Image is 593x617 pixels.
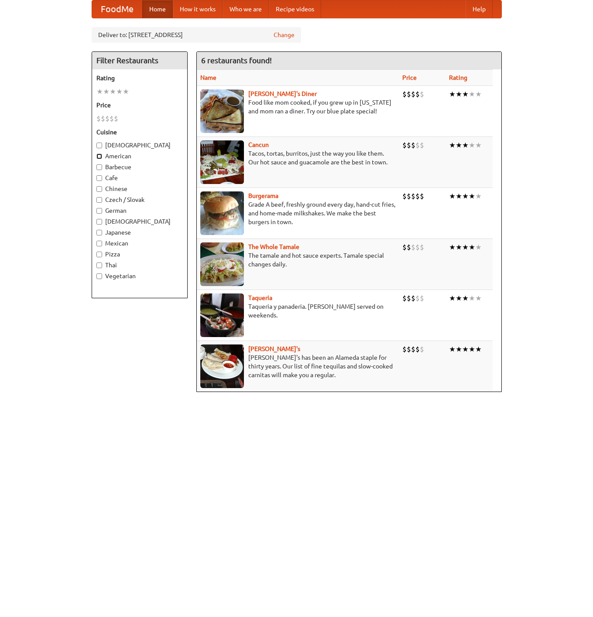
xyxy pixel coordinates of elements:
[248,192,278,199] a: Burgerama
[415,293,420,303] li: $
[96,143,102,148] input: [DEMOGRAPHIC_DATA]
[415,140,420,150] li: $
[96,128,183,136] h5: Cuisine
[200,98,395,116] p: Food like mom cooked, if you grew up in [US_STATE] and mom ran a diner. Try our blue plate special!
[462,344,469,354] li: ★
[248,294,272,301] a: Taqueria
[200,302,395,320] p: Taqueria y panaderia. [PERSON_NAME] served on weekends.
[475,293,482,303] li: ★
[269,0,321,18] a: Recipe videos
[96,87,103,96] li: ★
[415,242,420,252] li: $
[456,242,462,252] li: ★
[475,140,482,150] li: ★
[96,273,102,279] input: Vegetarian
[200,353,395,379] p: [PERSON_NAME]'s has been an Alameda staple for thirty years. Our list of fine tequilas and slow-c...
[96,164,102,170] input: Barbecue
[116,87,123,96] li: ★
[466,0,493,18] a: Help
[407,293,411,303] li: $
[123,87,129,96] li: ★
[200,200,395,226] p: Grade A beef, freshly ground every day, hand-cut fries, and home-made milkshakes. We make the bes...
[402,191,407,201] li: $
[469,140,475,150] li: ★
[200,191,244,235] img: burgerama.jpg
[456,293,462,303] li: ★
[110,114,114,123] li: $
[96,261,183,269] label: Thai
[201,56,272,65] ng-pluralize: 6 restaurants found!
[449,242,456,252] li: ★
[96,186,102,192] input: Chinese
[96,114,101,123] li: $
[96,74,183,82] h5: Rating
[96,175,102,181] input: Cafe
[173,0,223,18] a: How it works
[420,140,424,150] li: $
[411,140,415,150] li: $
[449,344,456,354] li: ★
[96,252,102,257] input: Pizza
[407,191,411,201] li: $
[420,191,424,201] li: $
[462,242,469,252] li: ★
[402,89,407,99] li: $
[96,197,102,203] input: Czech / Slovak
[96,250,183,259] label: Pizza
[96,153,102,159] input: American
[200,89,244,133] img: sallys.jpg
[96,141,183,150] label: [DEMOGRAPHIC_DATA]
[200,74,216,81] a: Name
[469,344,475,354] li: ★
[101,114,105,123] li: $
[449,191,456,201] li: ★
[110,87,116,96] li: ★
[248,345,300,352] b: [PERSON_NAME]'s
[402,74,417,81] a: Price
[462,89,469,99] li: ★
[415,191,420,201] li: $
[449,140,456,150] li: ★
[420,242,424,252] li: $
[96,174,183,182] label: Cafe
[96,152,183,160] label: American
[456,140,462,150] li: ★
[469,191,475,201] li: ★
[449,293,456,303] li: ★
[449,74,467,81] a: Rating
[200,140,244,184] img: cancun.jpg
[469,242,475,252] li: ★
[469,293,475,303] li: ★
[411,344,415,354] li: $
[462,191,469,201] li: ★
[248,141,269,148] a: Cancun
[407,344,411,354] li: $
[402,293,407,303] li: $
[456,344,462,354] li: ★
[96,219,102,225] input: [DEMOGRAPHIC_DATA]
[92,27,301,43] div: Deliver to: [STREET_ADDRESS]
[475,191,482,201] li: ★
[142,0,173,18] a: Home
[96,206,183,215] label: German
[200,251,395,269] p: The tamale and hot sauce experts. Tamale special changes daily.
[248,243,299,250] a: The Whole Tamale
[407,89,411,99] li: $
[200,149,395,167] p: Tacos, tortas, burritos, just the way you like them. Our hot sauce and guacamole are the best in ...
[200,293,244,337] img: taqueria.jpg
[96,184,183,193] label: Chinese
[475,344,482,354] li: ★
[402,344,407,354] li: $
[402,140,407,150] li: $
[402,242,407,252] li: $
[223,0,269,18] a: Who we are
[456,89,462,99] li: ★
[274,31,295,39] a: Change
[248,90,317,97] a: [PERSON_NAME]'s Diner
[456,191,462,201] li: ★
[462,140,469,150] li: ★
